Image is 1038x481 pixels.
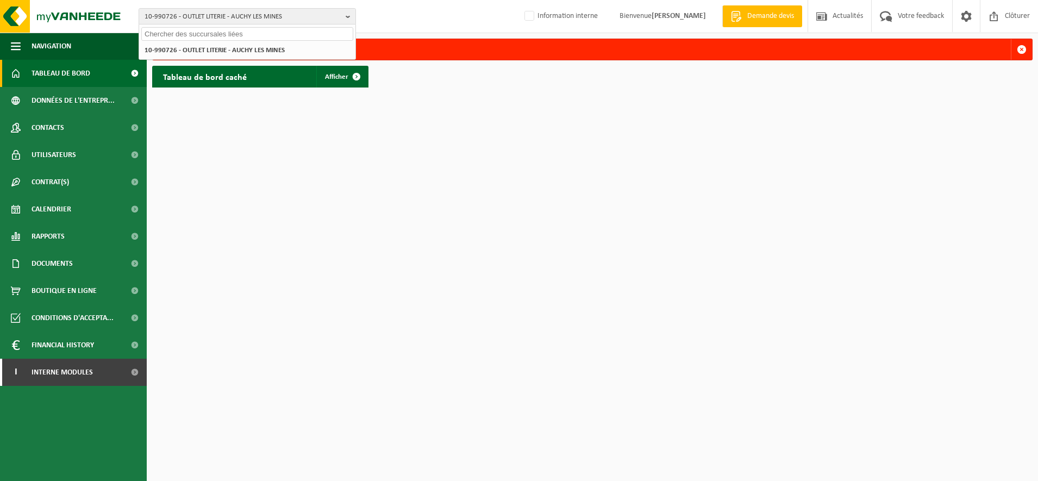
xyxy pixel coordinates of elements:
span: Documents [32,250,73,277]
span: Contacts [32,114,64,141]
button: 10-990726 - OUTLET LITERIE - AUCHY LES MINES [139,8,356,24]
span: Afficher [325,73,348,80]
span: Données de l'entrepr... [32,87,115,114]
span: Financial History [32,332,94,359]
a: Demande devis [722,5,802,27]
span: I [11,359,21,386]
span: Boutique en ligne [32,277,97,304]
input: Chercher des succursales liées [141,27,353,41]
div: Deze party bestaat niet [172,39,1011,60]
h2: Tableau de bord caché [152,66,258,87]
span: 10-990726 - OUTLET LITERIE - AUCHY LES MINES [145,9,341,25]
span: Tableau de bord [32,60,90,87]
span: Navigation [32,33,71,60]
span: Utilisateurs [32,141,76,168]
span: Rapports [32,223,65,250]
span: Calendrier [32,196,71,223]
strong: 10-990726 - OUTLET LITERIE - AUCHY LES MINES [145,47,285,54]
span: Interne modules [32,359,93,386]
span: Demande devis [745,11,797,22]
strong: [PERSON_NAME] [652,12,706,20]
a: Afficher [316,66,367,88]
label: Information interne [522,8,598,24]
span: Conditions d'accepta... [32,304,114,332]
span: Contrat(s) [32,168,69,196]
